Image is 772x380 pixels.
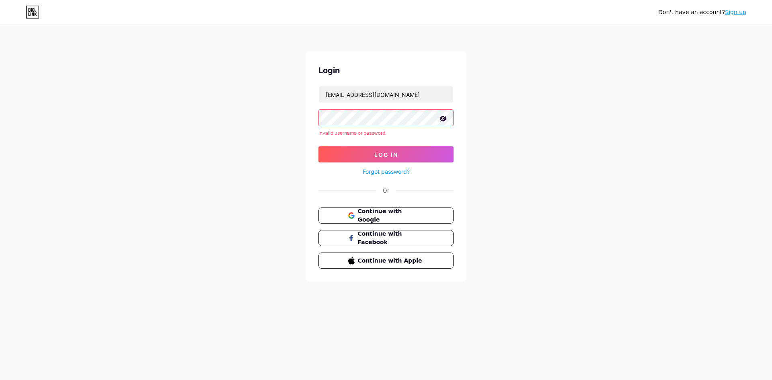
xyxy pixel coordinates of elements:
[318,207,454,224] button: Continue with Google
[358,257,424,265] span: Continue with Apple
[318,64,454,76] div: Login
[725,9,746,15] a: Sign up
[319,86,453,103] input: Username
[318,129,454,137] div: Invalid username or password.
[383,186,389,195] div: Or
[358,230,424,246] span: Continue with Facebook
[318,230,454,246] button: Continue with Facebook
[358,207,424,224] span: Continue with Google
[374,151,398,158] span: Log In
[318,253,454,269] button: Continue with Apple
[658,8,746,16] div: Don't have an account?
[363,167,410,176] a: Forgot password?
[318,146,454,162] button: Log In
